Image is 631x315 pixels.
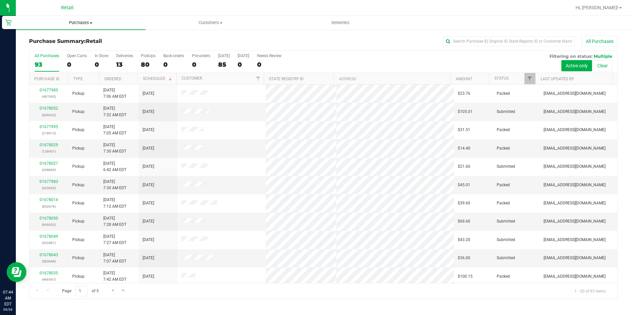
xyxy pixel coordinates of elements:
span: Submitted [497,163,515,170]
span: [DATE] 7:32 AM EDT [103,105,126,118]
div: Deliveries [116,53,133,58]
span: Pickup [72,182,84,188]
a: Ordered [104,77,121,81]
a: 01677995 [40,124,58,129]
p: 09/26 [3,307,13,312]
span: Pickup [72,255,84,261]
p: (609020) [33,222,64,228]
span: Pickup [72,145,84,152]
a: Purchase ID [34,77,59,81]
input: 1 [76,286,87,296]
div: Open Carts [67,53,87,58]
span: $14.40 [458,145,470,152]
span: Packed [497,182,510,188]
iframe: Resource center [7,262,26,282]
span: Purchases [16,20,146,26]
span: $31.51 [458,127,470,133]
span: $23.76 [458,90,470,97]
span: $43.20 [458,237,470,243]
a: 01677985 [40,88,58,92]
p: (487093) [33,93,64,100]
span: $69.60 [458,218,470,225]
span: Submitted [497,255,515,261]
span: Hi, [PERSON_NAME]! [576,5,618,10]
span: [DATE] 7:28 AM EDT [103,215,126,228]
span: [DATE] [143,182,154,188]
p: (298869) [33,167,64,173]
p: (128431) [33,148,64,155]
span: Retail [61,5,74,11]
a: 01678043 [40,253,58,257]
div: Needs Review [257,53,282,58]
span: [EMAIL_ADDRESS][DOMAIN_NAME] [544,218,606,225]
span: [DATE] 7:06 AM EDT [103,87,126,100]
h3: Purchase Summary: [29,38,225,44]
a: Deliveries [276,16,405,30]
span: $45.01 [458,182,470,188]
span: [EMAIL_ADDRESS][DOMAIN_NAME] [544,90,606,97]
a: 01677983 [40,179,58,184]
a: 01678014 [40,197,58,202]
span: Page of 5 [56,286,104,296]
p: 07:44 AM EDT [3,289,13,307]
span: [DATE] [143,127,154,133]
a: 01678050 [40,216,58,221]
span: [DATE] [143,163,154,170]
a: 01678029 [40,143,58,147]
div: All Purchases [35,53,59,58]
a: Scheduled [143,76,173,81]
a: Purchases [16,16,146,30]
a: Customer [182,76,202,81]
span: Retail [86,38,102,44]
span: [EMAIL_ADDRESS][DOMAIN_NAME] [544,163,606,170]
span: $100.15 [458,273,473,280]
a: Filter [524,73,535,84]
a: 01678035 [40,271,58,275]
span: $105.01 [458,109,473,115]
span: Packed [497,145,510,152]
span: Pickup [72,237,84,243]
span: [DATE] 6:42 AM EDT [103,160,126,173]
span: [DATE] [143,237,154,243]
div: Back-orders [163,53,184,58]
div: 93 [35,61,59,68]
span: [EMAIL_ADDRESS][DOMAIN_NAME] [544,109,606,115]
a: 01678027 [40,161,58,166]
span: Multiple [594,53,612,59]
span: [DATE] [143,200,154,206]
div: 0 [192,61,210,68]
div: 0 [95,61,108,68]
span: Packed [497,200,510,206]
span: Submitted [497,237,515,243]
span: [EMAIL_ADDRESS][DOMAIN_NAME] [544,273,606,280]
div: 13 [116,61,133,68]
span: [EMAIL_ADDRESS][DOMAIN_NAME] [544,255,606,261]
button: All Purchases [581,36,618,47]
div: [DATE] [218,53,230,58]
a: Go to the next page [108,286,118,295]
span: Pickup [72,163,84,170]
span: Pickup [72,109,84,115]
a: Status [494,76,509,81]
div: Pre-orders [192,53,210,58]
a: Type [73,77,83,81]
span: Packed [497,90,510,97]
p: (699623) [33,112,64,118]
span: Pickup [72,127,84,133]
button: Active only [561,60,592,71]
span: Filtering on status: [549,53,592,59]
div: 0 [238,61,249,68]
p: (852676) [33,203,64,210]
inline-svg: Retail [5,19,12,26]
span: [EMAIL_ADDRESS][DOMAIN_NAME] [544,127,606,133]
p: (218915) [33,130,64,136]
input: Search Purchase ID, Original ID, State Registry ID or Customer Name... [443,36,575,46]
span: Submitted [497,109,515,115]
p: (466597) [33,276,64,283]
div: In Store [95,53,108,58]
span: [DATE] [143,145,154,152]
a: Filter [253,73,264,84]
span: Deliveries [322,20,358,26]
span: Pickup [72,218,84,225]
a: Amount [456,77,472,81]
